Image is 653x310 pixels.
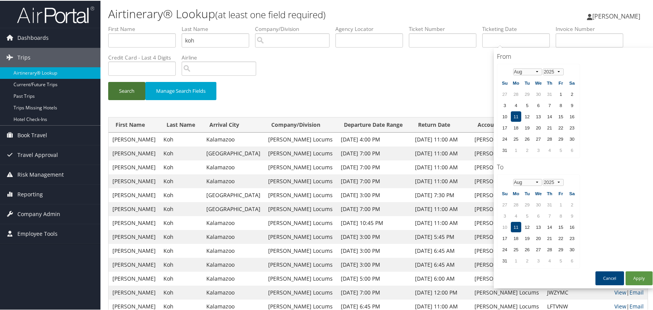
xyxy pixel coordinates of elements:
[544,210,555,220] td: 7
[109,229,160,243] td: [PERSON_NAME]
[17,204,60,223] span: Company Admin
[411,285,471,299] td: [DATE] 12:00 PM
[556,199,566,209] td: 1
[160,285,202,299] td: Koh
[500,221,510,232] td: 10
[17,125,47,144] span: Book Travel
[411,257,471,271] td: [DATE] 6:45 AM
[202,160,265,174] td: Kalamazoo
[17,223,58,243] span: Employee Tools
[533,111,544,121] td: 13
[544,144,555,155] td: 4
[500,199,510,209] td: 27
[567,133,577,143] td: 30
[511,111,521,121] td: 11
[411,146,471,160] td: [DATE] 11:00 AM
[533,144,544,155] td: 3
[160,229,202,243] td: Koh
[471,132,543,146] td: [PERSON_NAME] Locums
[411,132,471,146] td: [DATE] 11:00 AM
[500,88,510,99] td: 27
[471,257,543,271] td: [PERSON_NAME] Locums
[202,243,265,257] td: Kalamazoo
[511,244,521,254] td: 25
[109,243,160,257] td: [PERSON_NAME]
[522,77,532,87] th: Tu
[500,255,510,265] td: 31
[556,244,566,254] td: 29
[500,133,510,143] td: 24
[264,215,337,229] td: [PERSON_NAME] Locums
[471,174,543,187] td: [PERSON_NAME] Locums
[511,99,521,110] td: 4
[17,27,49,47] span: Dashboards
[160,146,202,160] td: Koh
[202,146,265,160] td: [GEOGRAPHIC_DATA]
[264,146,337,160] td: [PERSON_NAME] Locums
[411,187,471,201] td: [DATE] 7:30 PM
[544,232,555,243] td: 21
[533,133,544,143] td: 27
[202,174,265,187] td: Kalamazoo
[533,99,544,110] td: 6
[409,24,482,32] label: Ticket Number
[337,117,411,132] th: Departure Date Range: activate to sort column ascending
[522,122,532,132] td: 19
[533,255,544,265] td: 3
[160,201,202,215] td: Koh
[109,215,160,229] td: [PERSON_NAME]
[500,187,510,198] th: Su
[522,210,532,220] td: 5
[17,184,43,203] span: Reporting
[160,117,202,132] th: Last Name: activate to sort column ascending
[556,210,566,220] td: 8
[264,285,337,299] td: [PERSON_NAME] Locums
[264,132,337,146] td: [PERSON_NAME] Locums
[522,144,532,155] td: 2
[411,160,471,174] td: [DATE] 11:00 AM
[533,210,544,220] td: 6
[522,232,532,243] td: 19
[108,5,468,21] h1: Airtinerary® Lookup
[567,111,577,121] td: 16
[544,133,555,143] td: 28
[587,4,648,27] a: [PERSON_NAME]
[109,257,160,271] td: [PERSON_NAME]
[556,24,629,32] label: Invoice Number
[533,122,544,132] td: 20
[511,210,521,220] td: 4
[544,199,555,209] td: 31
[202,117,265,132] th: Arrival City: activate to sort column ascending
[471,201,543,215] td: [PERSON_NAME] Locums
[17,145,58,164] span: Travel Approval
[544,88,555,99] td: 31
[160,257,202,271] td: Koh
[471,243,543,257] td: [PERSON_NAME] Locums
[337,201,411,215] td: [DATE] 7:00 PM
[497,51,580,60] h4: From
[109,285,160,299] td: [PERSON_NAME]
[533,187,544,198] th: We
[567,210,577,220] td: 9
[264,201,337,215] td: [PERSON_NAME] Locums
[567,232,577,243] td: 23
[567,187,577,198] th: Sa
[160,132,202,146] td: Koh
[264,271,337,285] td: [PERSON_NAME] Locums
[264,187,337,201] td: [PERSON_NAME] Locums
[511,122,521,132] td: 18
[471,160,543,174] td: [PERSON_NAME] Locums
[522,99,532,110] td: 5
[511,77,521,87] th: Mo
[471,146,543,160] td: [PERSON_NAME] Locums
[544,255,555,265] td: 4
[411,201,471,215] td: [DATE] 11:00 AM
[522,199,532,209] td: 29
[567,199,577,209] td: 2
[533,77,544,87] th: We
[567,244,577,254] td: 30
[17,47,31,66] span: Trips
[264,229,337,243] td: [PERSON_NAME] Locums
[109,201,160,215] td: [PERSON_NAME]
[264,160,337,174] td: [PERSON_NAME] Locums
